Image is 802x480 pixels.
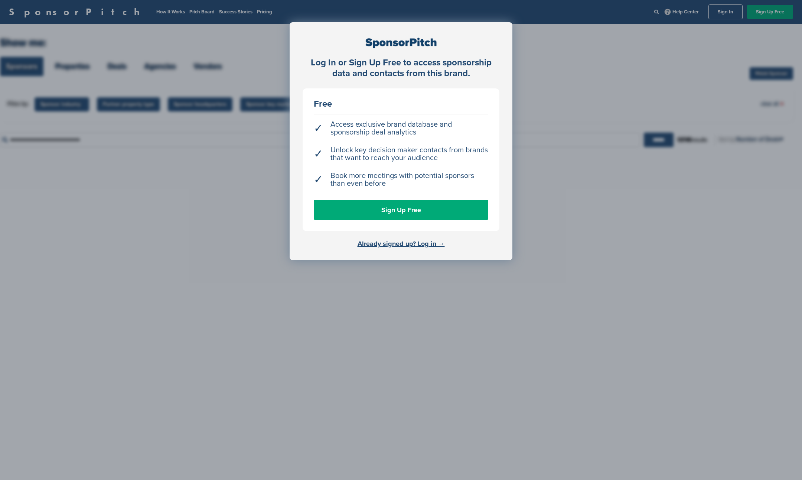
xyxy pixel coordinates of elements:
[314,124,323,132] span: ✓
[314,117,488,140] li: Access exclusive brand database and sponsorship deal analytics
[314,100,488,108] div: Free
[314,200,488,220] a: Sign Up Free
[314,168,488,191] li: Book more meetings with potential sponsors than even before
[358,240,445,248] a: Already signed up? Log in →
[314,150,323,158] span: ✓
[314,143,488,166] li: Unlock key decision maker contacts from brands that want to reach your audience
[303,58,499,79] div: Log In or Sign Up Free to access sponsorship data and contacts from this brand.
[314,176,323,184] span: ✓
